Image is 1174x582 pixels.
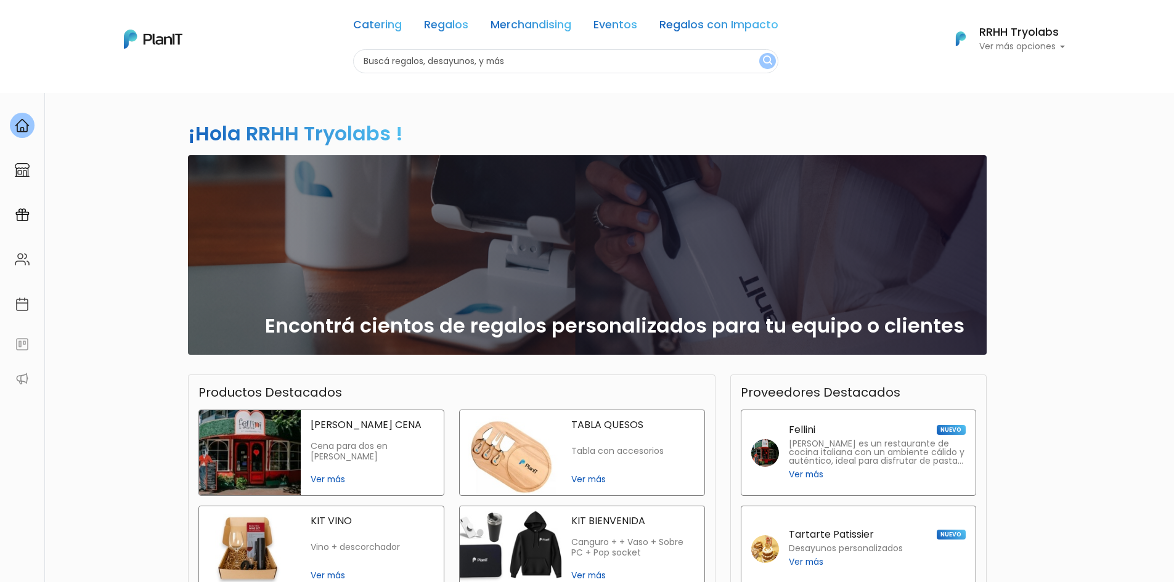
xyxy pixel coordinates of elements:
img: people-662611757002400ad9ed0e3c099ab2801c6687ba6c219adb57efc949bc21e19d.svg [15,252,30,267]
img: tartarte patissier [751,535,779,563]
a: Regalos con Impacto [659,20,778,34]
a: fellini cena [PERSON_NAME] CENA Cena para dos en [PERSON_NAME] Ver más [198,410,444,496]
span: NUEVO [937,530,965,540]
p: Desayunos personalizados [789,544,903,553]
img: calendar-87d922413cdce8b2cf7b7f5f62616a5cf9e4887200fb71536465627b3292af00.svg [15,297,30,312]
p: Fellini [789,425,815,435]
img: fellini [751,439,779,467]
p: [PERSON_NAME] CENA [311,420,434,430]
input: Buscá regalos, desayunos, y más [353,49,778,73]
p: Tartarte Patissier [789,530,874,540]
img: PlanIt Logo [947,25,974,52]
span: Ver más [789,556,823,568]
a: Catering [353,20,402,34]
h2: ¡Hola RRHH Tryolabs ! [188,119,403,147]
h2: Encontrá cientos de regalos personalizados para tu equipo o clientes [265,314,964,337]
span: Ver más [311,473,434,486]
a: Regalos [424,20,468,34]
span: Ver más [789,468,823,481]
img: PlanIt Logo [124,30,182,49]
p: KIT BIENVENIDA [571,516,695,526]
button: PlanIt Logo RRHH Tryolabs Ver más opciones [940,23,1066,55]
a: Eventos [593,20,637,34]
img: campaigns-02234683943229c281be62815700db0a1741e53638e28bf9629b52c665b00959.svg [15,208,30,222]
h3: Productos Destacados [198,385,342,400]
p: Tabla con accesorios [571,446,695,456]
img: search_button-432b6d5273f82d61273b3651a40e1bd1b912527efae98b1b7a1b2c0702e16a8d.svg [763,55,772,67]
img: marketplace-4ceaa7011d94191e9ded77b95e3339b90024bf715f7c57f8cf31f2d8c509eaba.svg [15,163,30,177]
img: home-e721727adea9d79c4d83392d1f703f7f8bce08238fde08b1acbfd93340b81755.svg [15,118,30,133]
p: Vino + descorchador [311,542,434,552]
span: Ver más [311,569,434,582]
span: Ver más [571,473,695,486]
img: fellini cena [199,410,301,495]
a: tabla quesos TABLA QUESOS Tabla con accesorios Ver más [459,410,705,496]
p: Cena para dos en [PERSON_NAME] [311,441,434,463]
h3: Proveedores Destacados [741,385,900,400]
span: NUEVO [937,425,965,435]
p: [PERSON_NAME] es un restaurante de cocina italiana con un ambiente cálido y auténtico, ideal para... [789,440,966,466]
img: tabla quesos [460,410,561,495]
h6: RRHH Tryolabs [979,27,1066,38]
p: KIT VINO [311,516,434,526]
p: Ver más opciones [979,42,1066,51]
span: Ver más [571,569,695,582]
img: partners-52edf745621dab592f3b2c58e3bca9d71375a7ef29c3b500c9f145b62cc070d4.svg [15,371,30,386]
a: Merchandising [491,20,571,34]
p: Canguro + + Vaso + Sobre PC + Pop socket [571,537,695,559]
img: feedback-78b5a0c8f98aac82b08bfc38622c3050aee476f2c9584af64705fc4e61158814.svg [15,337,30,352]
a: Fellini NUEVO [PERSON_NAME] es un restaurante de cocina italiana con un ambiente cálido y auténti... [741,410,976,496]
p: TABLA QUESOS [571,420,695,430]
